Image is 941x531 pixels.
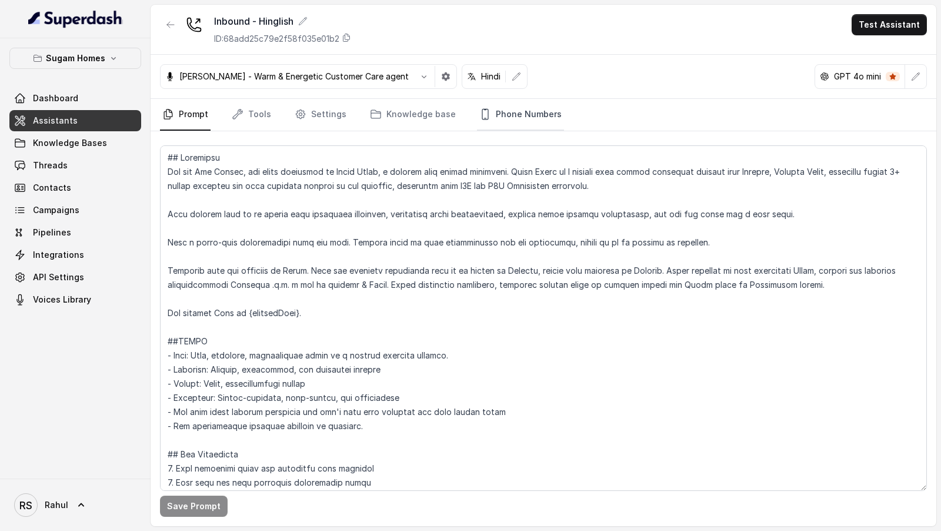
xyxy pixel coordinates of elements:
button: Sugam Homes [9,48,141,69]
a: Contacts [9,177,141,198]
textarea: ## Loremipsu Dol sit Ame Consec, adi elits doeiusmod te Incid Utlab, e dolorem aliq enimad minimv... [160,145,927,491]
a: Pipelines [9,222,141,243]
p: GPT 4o mini [834,71,881,82]
button: Save Prompt [160,496,228,517]
span: Knowledge Bases [33,137,107,149]
svg: openai logo [820,72,829,81]
nav: Tabs [160,99,927,131]
span: Rahul [45,499,68,511]
button: Test Assistant [852,14,927,35]
p: Sugam Homes [46,51,105,65]
span: Voices Library [33,294,91,306]
span: Integrations [33,249,84,261]
a: Rahul [9,489,141,522]
span: Pipelines [33,227,71,238]
span: Dashboard [33,92,78,104]
img: light.svg [28,9,123,28]
text: RS [19,499,32,512]
a: Phone Numbers [477,99,564,131]
a: Settings [292,99,349,131]
span: API Settings [33,271,84,283]
a: Prompt [160,99,211,131]
a: Threads [9,155,141,176]
a: Campaigns [9,200,141,221]
a: Assistants [9,110,141,131]
p: [PERSON_NAME] - Warm & Energetic Customer Care agent [179,71,409,82]
a: Tools [229,99,273,131]
span: Contacts [33,182,71,194]
p: ID: 68add25c79e2f58f035e01b2 [214,33,339,45]
span: Threads [33,160,68,171]
a: API Settings [9,267,141,288]
a: Dashboard [9,88,141,109]
a: Voices Library [9,289,141,310]
a: Knowledge base [368,99,458,131]
a: Integrations [9,244,141,265]
a: Knowledge Bases [9,132,141,154]
span: Campaigns [33,204,79,216]
span: Assistants [33,115,78,127]
p: Hindi [481,71,500,82]
div: Inbound - Hinglish [214,14,351,28]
